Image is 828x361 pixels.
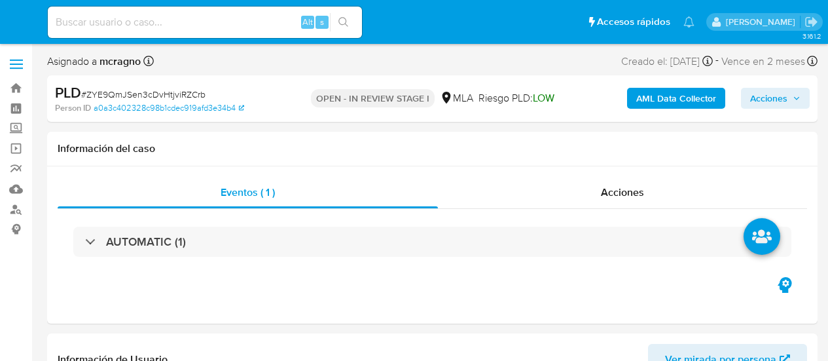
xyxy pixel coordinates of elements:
b: Person ID [55,102,91,114]
span: Acciones [750,88,787,109]
h3: AUTOMATIC (1) [106,235,186,249]
a: a0a3c402328c98b1cdec919afd3e34b4 [94,102,244,114]
h1: Información del caso [58,142,807,155]
span: s [320,16,324,28]
span: Vence en 2 meses [721,54,805,69]
span: Accesos rápidos [597,15,670,29]
span: Acciones [601,185,644,200]
button: search-icon [330,13,357,31]
span: Riesgo PLD: [478,91,554,105]
span: Asignado a [47,54,141,69]
p: OPEN - IN REVIEW STAGE I [311,89,435,107]
span: # ZYE9QmJSen3cDvHtjviRZCrb [81,88,206,101]
b: mcragno [97,54,141,69]
span: Eventos ( 1 ) [221,185,275,200]
b: PLD [55,82,81,103]
b: AML Data Collector [636,88,716,109]
span: - [715,52,719,70]
input: Buscar usuario o caso... [48,14,362,31]
span: Alt [302,16,313,28]
a: Notificaciones [683,16,694,28]
div: Creado el: [DATE] [621,52,713,70]
button: AML Data Collector [627,88,725,109]
a: Salir [804,15,818,29]
div: MLA [440,91,473,105]
p: marielabelen.cragno@mercadolibre.com [726,16,800,28]
button: Acciones [741,88,810,109]
span: LOW [533,90,554,105]
div: AUTOMATIC (1) [73,227,791,257]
